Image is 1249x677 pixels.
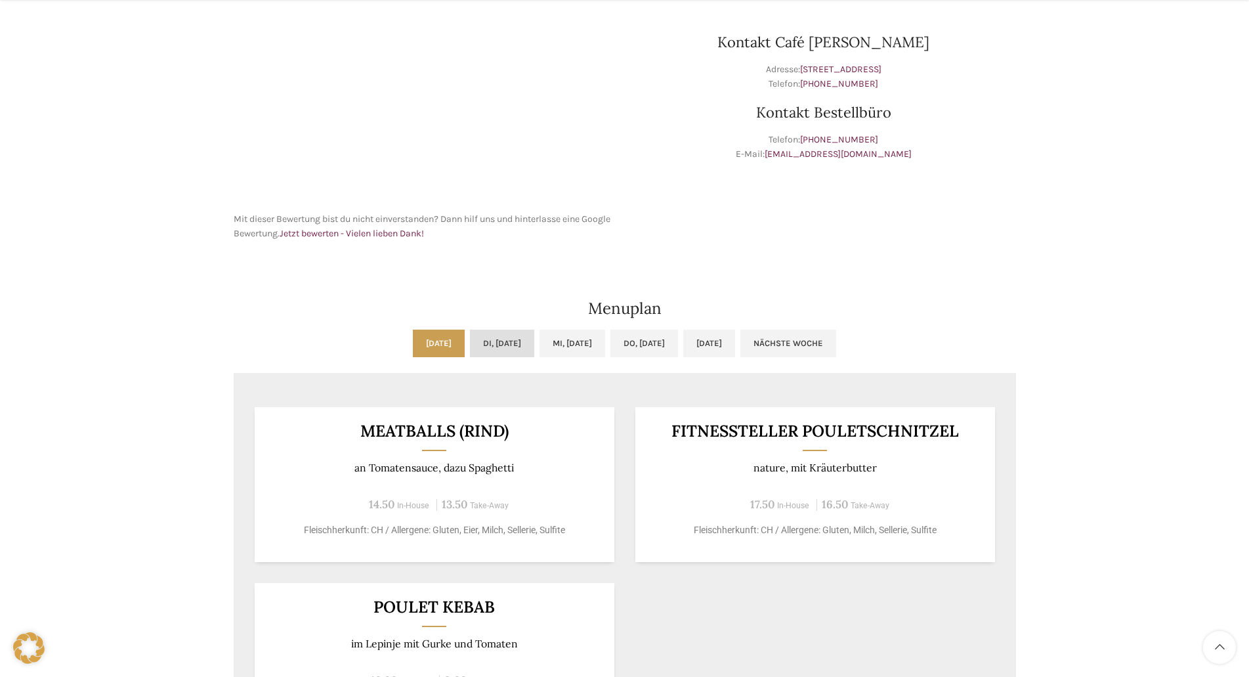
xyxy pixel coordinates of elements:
span: Take-Away [851,501,889,510]
p: im Lepinje mit Gurke und Tomaten [270,638,598,650]
a: [PHONE_NUMBER] [800,78,878,89]
a: Do, [DATE] [610,330,678,357]
a: Mi, [DATE] [540,330,605,357]
a: [STREET_ADDRESS] [800,64,881,75]
h3: MEATBALLS (RIND) [270,423,598,439]
a: [DATE] [413,330,465,357]
h3: Kontakt Café [PERSON_NAME] [631,35,1016,49]
span: 13.50 [442,497,467,512]
iframe: schwyter rorschacherstrasse [234,2,618,199]
p: Telefon: E-Mail: [631,133,1016,162]
h3: Kontakt Bestellbüro [631,105,1016,120]
a: Di, [DATE] [470,330,534,357]
span: 14.50 [369,497,394,512]
a: Nächste Woche [740,330,836,357]
a: Jetzt bewerten - Vielen lieben Dank! [280,228,424,239]
a: Scroll to top button [1203,631,1236,664]
span: In-House [777,501,809,510]
p: nature, mit Kräuterbutter [651,462,979,474]
p: Adresse: Telefon: [631,62,1016,92]
p: Mit dieser Bewertung bist du nicht einverstanden? Dann hilf uns und hinterlasse eine Google Bewer... [234,212,618,242]
p: Fleischherkunft: CH / Allergene: Gluten, Milch, Sellerie, Sulfite [651,523,979,537]
a: [DATE] [683,330,735,357]
h3: Poulet Kebab [270,599,598,615]
a: [EMAIL_ADDRESS][DOMAIN_NAME] [765,148,912,160]
h3: Fitnessteller Pouletschnitzel [651,423,979,439]
span: 16.50 [822,497,848,512]
span: In-House [397,501,429,510]
a: [PHONE_NUMBER] [800,134,878,145]
span: Take-Away [470,501,509,510]
p: an Tomatensauce, dazu Spaghetti [270,462,598,474]
p: Fleischherkunft: CH / Allergene: Gluten, Eier, Milch, Sellerie, Sulfite [270,523,598,537]
span: 17.50 [750,497,774,512]
h2: Menuplan [234,301,1016,317]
